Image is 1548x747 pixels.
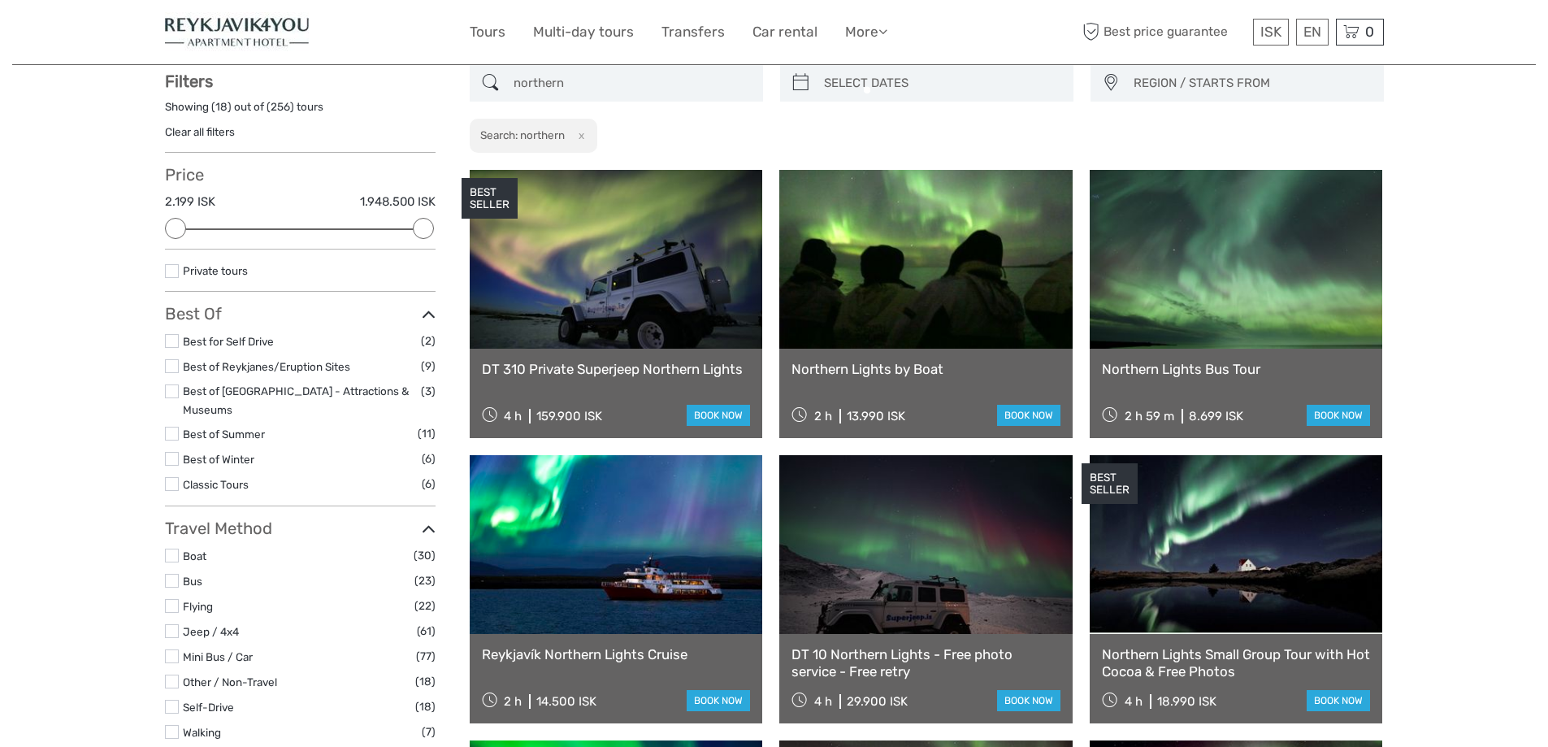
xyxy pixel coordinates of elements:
[183,650,253,663] a: Mini Bus / Car
[183,575,202,588] a: Bus
[791,361,1060,377] a: Northern Lights by Boat
[360,193,436,211] label: 1.948.500 ISK
[1102,361,1371,377] a: Northern Lights Bus Tour
[165,165,436,185] h3: Price
[504,694,522,709] span: 2 h
[661,20,725,44] a: Transfers
[416,647,436,666] span: (77)
[1363,24,1377,40] span: 0
[183,335,274,348] a: Best for Self Drive
[536,409,602,423] div: 159.900 ISK
[1307,405,1370,426] a: book now
[23,28,184,41] p: We're away right now. Please check back later!
[997,405,1060,426] a: book now
[1082,463,1138,504] div: BEST SELLER
[567,127,589,144] button: x
[271,99,290,115] label: 256
[183,600,213,613] a: Flying
[845,20,887,44] a: More
[1125,409,1174,423] span: 2 h 59 m
[1307,690,1370,711] a: book now
[536,694,596,709] div: 14.500 ISK
[422,475,436,493] span: (6)
[533,20,634,44] a: Multi-day tours
[814,694,832,709] span: 4 h
[183,264,248,277] a: Private tours
[422,723,436,741] span: (7)
[847,409,905,423] div: 13.990 ISK
[421,357,436,376] span: (9)
[1189,409,1243,423] div: 8.699 ISK
[1296,19,1329,46] div: EN
[414,597,436,615] span: (22)
[997,690,1060,711] a: book now
[414,571,436,590] span: (23)
[687,405,750,426] a: book now
[215,99,228,115] label: 18
[1102,646,1371,680] a: Northern Lights Small Group Tour with Hot Cocoa & Free Photos
[183,478,249,491] a: Classic Tours
[165,99,436,124] div: Showing ( ) out of ( ) tours
[480,128,565,141] h2: Search: northern
[415,697,436,716] span: (18)
[165,125,235,138] a: Clear all filters
[183,726,221,739] a: Walking
[752,20,817,44] a: Car rental
[482,646,751,662] a: Reykjavík Northern Lights Cruise
[165,12,309,52] img: 6-361f32cd-14e7-48eb-9e68-625e5797bc9e_logo_small.jpg
[187,25,206,45] button: Open LiveChat chat widget
[165,304,436,324] h3: Best Of
[504,409,522,423] span: 4 h
[791,646,1060,680] a: DT 10 Northern Lights - Free photo service - Free retry
[422,450,436,468] span: (6)
[183,453,254,466] a: Best of Winter
[1157,694,1216,709] div: 18.990 ISK
[183,625,239,638] a: Jeep / 4x4
[165,72,213,91] strong: Filters
[183,701,234,714] a: Self-Drive
[414,546,436,565] span: (30)
[183,428,265,441] a: Best of Summer
[814,409,832,423] span: 2 h
[165,193,215,211] label: 2.199 ISK
[1126,70,1376,97] button: REGION / STARTS FROM
[507,69,755,98] input: SEARCH
[462,178,518,219] div: BEST SELLER
[817,69,1065,98] input: SELECT DATES
[1079,19,1249,46] span: Best price guarantee
[183,549,206,562] a: Boat
[418,424,436,443] span: (11)
[847,694,908,709] div: 29.900 ISK
[470,20,505,44] a: Tours
[1260,24,1281,40] span: ISK
[421,332,436,350] span: (2)
[165,519,436,538] h3: Travel Method
[183,384,409,416] a: Best of [GEOGRAPHIC_DATA] - Attractions & Museums
[183,675,277,688] a: Other / Non-Travel
[415,672,436,691] span: (18)
[687,690,750,711] a: book now
[1125,694,1143,709] span: 4 h
[183,360,350,373] a: Best of Reykjanes/Eruption Sites
[421,382,436,401] span: (3)
[482,361,751,377] a: DT 310 Private Superjeep Northern Lights
[417,622,436,641] span: (61)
